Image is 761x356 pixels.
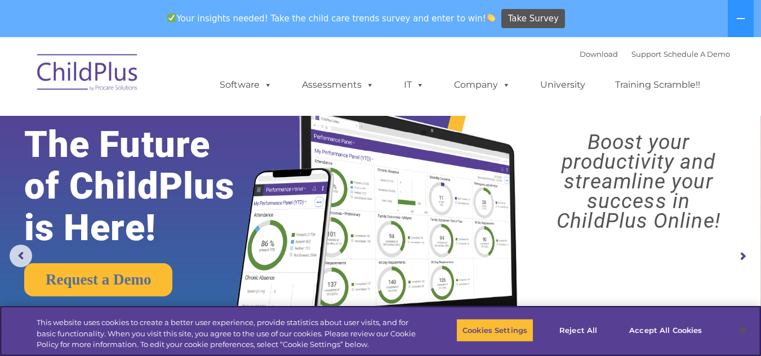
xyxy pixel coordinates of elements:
a: Schedule A Demo [664,49,730,58]
img: ChildPlus by Procare Solutions [32,46,144,102]
a: Take Survey [501,9,565,29]
span: Phone number [157,120,204,129]
button: Accept All Cookies [623,318,708,342]
div: This website uses cookies to create a better user experience, provide statistics about user visit... [37,317,419,350]
img: ✅ [167,13,176,22]
span: Last name [157,74,191,83]
span: Take Survey [508,9,559,29]
a: University [529,74,597,96]
button: Reject All [543,318,613,342]
a: IT [393,74,435,96]
a: Training Scramble!! [604,74,711,96]
a: Software [208,74,283,96]
a: Request a Demo [24,263,172,296]
button: Cookies Settings [456,318,533,342]
rs-layer: The Future of ChildPlus is Here! [24,124,267,249]
a: Assessments [291,74,385,96]
span: Your insights needed! Take the child care trends survey and enter to win! [163,7,500,29]
a: Company [443,74,522,96]
rs-layer: Boost your productivity and streamline your success in ChildPlus Online! [526,132,751,231]
img: 👏 [487,13,495,22]
button: Close [731,318,755,343]
a: Download [580,49,618,58]
font: | [580,49,730,58]
a: Support [631,49,661,58]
